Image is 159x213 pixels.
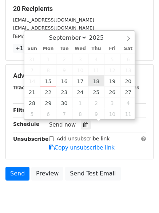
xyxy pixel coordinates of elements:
strong: Schedule [13,121,39,127]
span: Sun [24,46,40,51]
span: Tue [56,46,72,51]
span: Send now [49,121,76,128]
span: September 26, 2025 [104,86,120,97]
span: October 3, 2025 [104,97,120,108]
span: September 30, 2025 [56,97,72,108]
a: Copy unsubscribe link [49,144,115,151]
span: Sat [120,46,136,51]
span: October 5, 2025 [24,108,40,119]
span: September 3, 2025 [72,54,88,65]
span: September 14, 2025 [24,75,40,86]
iframe: Chat Widget [123,178,159,213]
span: September 16, 2025 [56,75,72,86]
span: October 10, 2025 [104,108,120,119]
span: September 23, 2025 [56,86,72,97]
span: September 13, 2025 [120,65,136,75]
span: September 20, 2025 [120,75,136,86]
span: September 24, 2025 [72,86,88,97]
span: September 18, 2025 [88,75,104,86]
a: Preview [31,167,63,181]
span: October 1, 2025 [72,97,88,108]
span: October 8, 2025 [72,108,88,119]
span: September 2, 2025 [56,54,72,65]
span: September 4, 2025 [88,54,104,65]
span: October 11, 2025 [120,108,136,119]
span: October 7, 2025 [56,108,72,119]
small: [EMAIL_ADDRESS][DOMAIN_NAME] [13,25,94,31]
span: September 11, 2025 [88,65,104,75]
a: Send [5,167,29,181]
span: September 15, 2025 [40,75,56,86]
span: September 6, 2025 [120,54,136,65]
span: September 25, 2025 [88,86,104,97]
span: September 12, 2025 [104,65,120,75]
small: [EMAIL_ADDRESS][DOMAIN_NAME] [13,34,94,39]
strong: Unsubscribe [13,136,49,142]
span: October 9, 2025 [88,108,104,119]
span: September 10, 2025 [72,65,88,75]
span: October 2, 2025 [88,97,104,108]
span: August 31, 2025 [24,54,40,65]
span: September 27, 2025 [120,86,136,97]
span: Mon [40,46,56,51]
a: Send Test Email [65,167,120,181]
span: September 17, 2025 [72,75,88,86]
strong: Filters [13,107,32,113]
span: September 28, 2025 [24,97,40,108]
span: September 1, 2025 [40,54,56,65]
span: September 8, 2025 [40,65,56,75]
span: September 7, 2025 [24,65,40,75]
span: September 9, 2025 [56,65,72,75]
span: October 6, 2025 [40,108,56,119]
a: +17 more [13,44,44,53]
span: October 4, 2025 [120,97,136,108]
span: Fri [104,46,120,51]
span: Wed [72,46,88,51]
h5: 20 Recipients [13,5,146,13]
strong: Tracking [13,85,37,90]
span: September 22, 2025 [40,86,56,97]
span: September 29, 2025 [40,97,56,108]
span: September 21, 2025 [24,86,40,97]
h5: Advanced [13,72,146,80]
input: Year [87,34,113,41]
span: Thu [88,46,104,51]
small: [EMAIL_ADDRESS][DOMAIN_NAME] [13,17,94,23]
span: September 19, 2025 [104,75,120,86]
span: September 5, 2025 [104,54,120,65]
label: Add unsubscribe link [57,135,110,143]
